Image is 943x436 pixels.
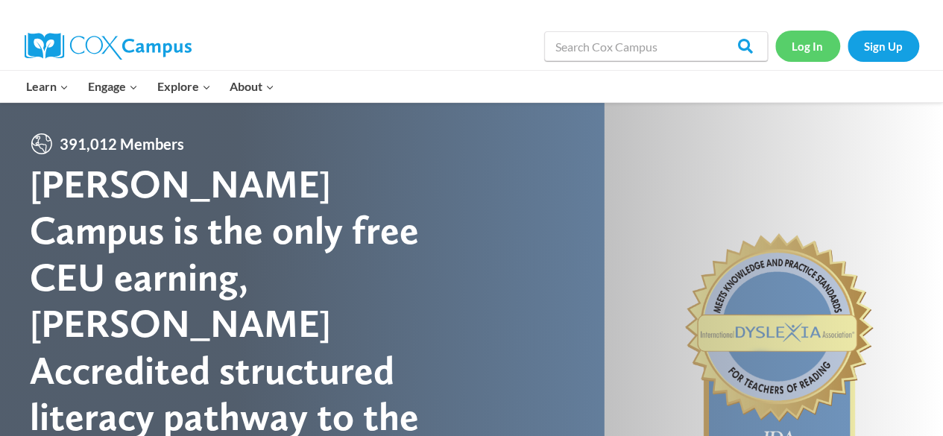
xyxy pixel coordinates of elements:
[148,71,221,102] button: Child menu of Explore
[848,31,919,61] a: Sign Up
[775,31,840,61] a: Log In
[544,31,768,61] input: Search Cox Campus
[775,31,919,61] nav: Secondary Navigation
[54,132,190,156] span: 391,012 Members
[25,33,192,60] img: Cox Campus
[17,71,79,102] button: Child menu of Learn
[17,71,284,102] nav: Primary Navigation
[78,71,148,102] button: Child menu of Engage
[220,71,284,102] button: Child menu of About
